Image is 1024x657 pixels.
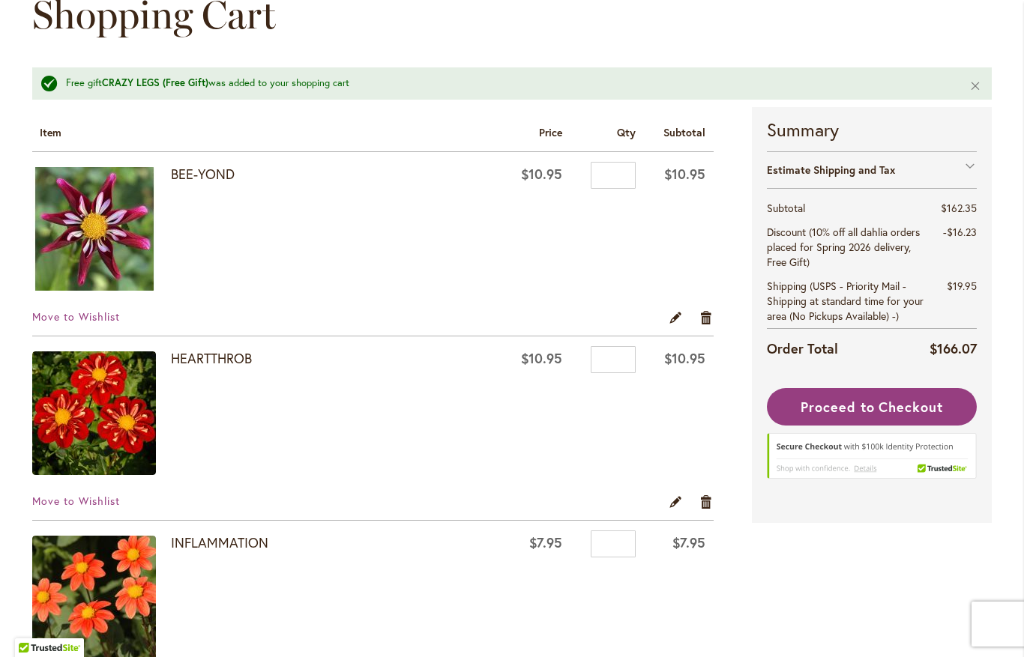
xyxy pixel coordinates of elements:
[32,494,120,508] a: Move to Wishlist
[767,279,807,293] span: Shipping
[171,349,252,367] a: HEARTTHROB
[767,433,977,485] div: TrustedSite Certified
[943,225,977,239] span: -$16.23
[767,163,895,177] strong: Estimate Shipping and Tax
[663,125,705,139] span: Subtotal
[617,125,636,139] span: Qty
[102,76,208,89] strong: CRAZY LEGS (Free Gift)
[767,388,977,426] button: Proceed to Checkout
[521,165,562,183] span: $10.95
[529,533,562,551] span: $7.95
[40,125,61,139] span: Item
[767,225,920,269] span: Discount (10% off all dahlia orders placed for Spring 2026 delivery, Free Gift)
[801,398,943,416] span: Proceed to Checkout
[11,604,53,646] iframe: Launch Accessibility Center
[539,125,562,139] span: Price
[767,279,924,323] span: (USPS - Priority Mail - Shipping at standard time for your area (No Pickups Available) -)
[171,165,235,183] a: BEE-YOND
[32,167,171,294] a: BEE-YOND
[66,76,947,91] div: Free gift was added to your shopping cart
[32,309,120,324] a: Move to Wishlist
[521,349,562,367] span: $10.95
[767,196,930,220] th: Subtotal
[32,351,171,479] a: HEARTTHROB
[947,279,977,293] span: $19.95
[767,337,838,359] strong: Order Total
[32,167,156,291] img: BEE-YOND
[171,533,268,551] a: INFLAMMATION
[664,349,705,367] span: $10.95
[930,339,977,357] span: $166.07
[941,201,977,215] span: $162.35
[672,533,705,551] span: $7.95
[32,351,156,475] img: HEARTTHROB
[767,117,977,142] strong: Summary
[664,165,705,183] span: $10.95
